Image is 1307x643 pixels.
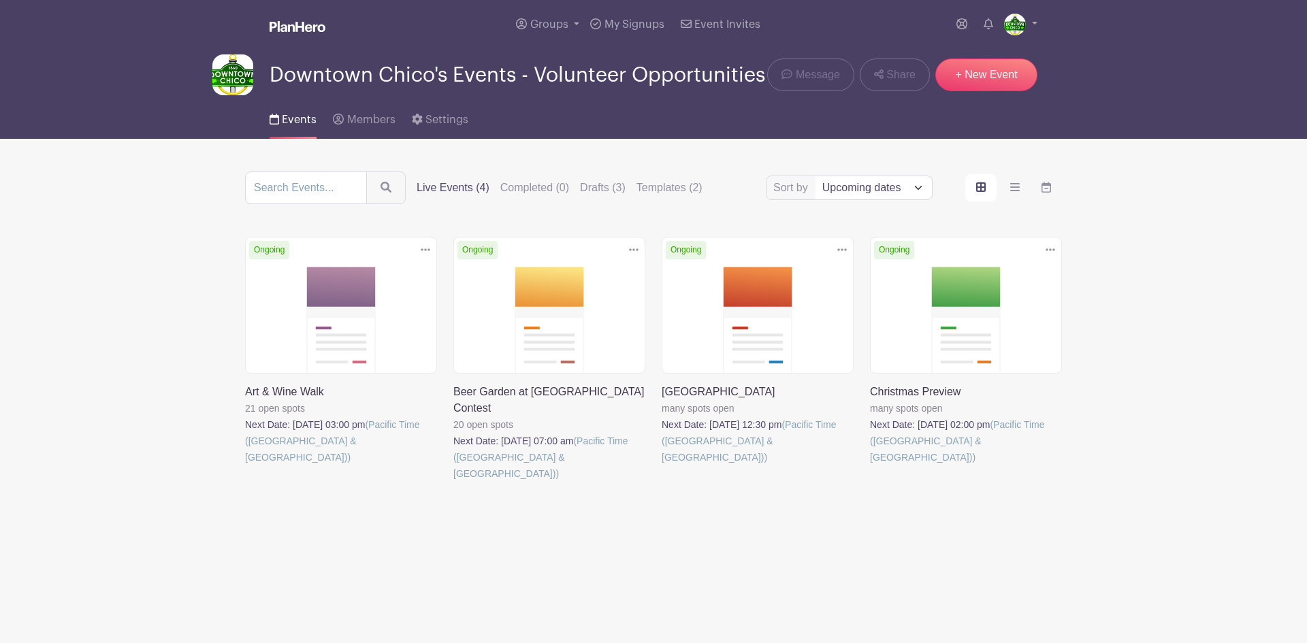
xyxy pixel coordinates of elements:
span: Events [282,114,317,125]
span: Downtown Chico's Events - Volunteer Opportunities [270,64,765,86]
a: Share [860,59,930,91]
a: + New Event [935,59,1037,91]
img: logo_white-6c42ec7e38ccf1d336a20a19083b03d10ae64f83f12c07503d8b9e83406b4c7d.svg [270,21,325,32]
div: filters [417,180,703,196]
label: Live Events (4) [417,180,489,196]
label: Templates (2) [636,180,703,196]
img: thumbnail_Outlook-gw0oh3o3.png [1004,14,1026,35]
a: Members [333,95,395,139]
img: thumbnail_Outlook-gw0oh3o3.png [212,54,253,95]
div: order and view [965,174,1062,201]
span: Share [886,67,916,83]
span: Settings [425,114,468,125]
label: Sort by [773,180,812,196]
span: Groups [530,19,568,30]
span: Message [796,67,840,83]
span: Event Invites [694,19,760,30]
span: My Signups [604,19,664,30]
label: Drafts (3) [580,180,626,196]
a: Message [767,59,854,91]
a: Settings [412,95,468,139]
a: Events [270,95,317,139]
input: Search Events... [245,171,367,204]
span: Members [347,114,396,125]
label: Completed (0) [500,180,569,196]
